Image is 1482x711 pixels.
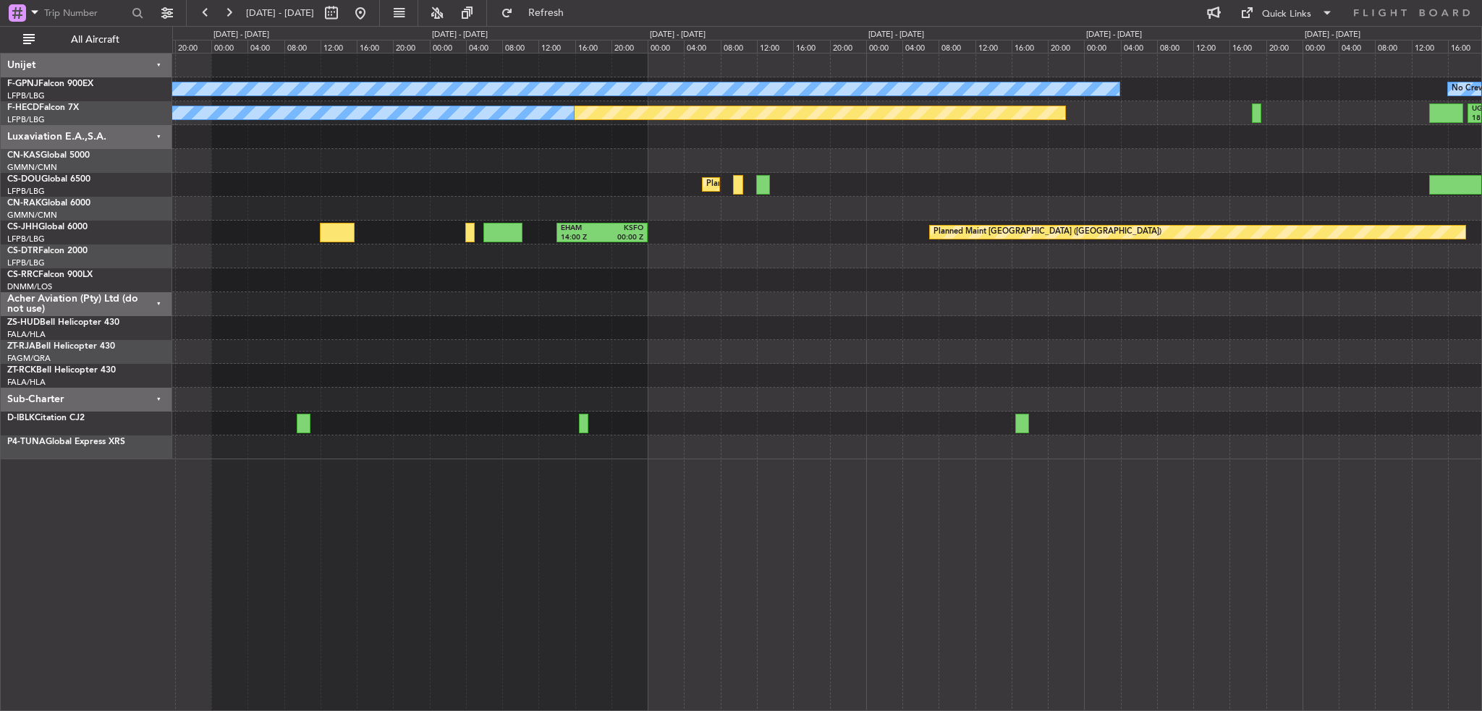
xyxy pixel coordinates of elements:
[7,103,39,112] span: F-HECD
[684,40,720,53] div: 04:00
[175,40,211,53] div: 20:00
[7,342,35,351] span: ZT-RJA
[432,29,488,41] div: [DATE] - [DATE]
[975,40,1012,53] div: 12:00
[7,281,52,292] a: DNMM/LOS
[7,223,38,231] span: CS-JHH
[284,40,321,53] div: 08:00
[247,40,284,53] div: 04:00
[721,40,757,53] div: 08:00
[7,438,125,446] a: P4-TUNAGlobal Express XRS
[7,366,116,375] a: ZT-RCKBell Helicopter 430
[7,210,57,221] a: GMMN/CMN
[430,40,466,53] div: 00:00
[7,271,38,279] span: CS-RRC
[466,40,502,53] div: 04:00
[7,199,41,208] span: CN-RAK
[38,35,153,45] span: All Aircraft
[7,175,41,184] span: CS-DOU
[7,151,41,160] span: CN-KAS
[321,40,357,53] div: 12:00
[211,40,247,53] div: 00:00
[7,366,36,375] span: ZT-RCK
[7,151,90,160] a: CN-KASGlobal 5000
[575,40,611,53] div: 16:00
[868,29,924,41] div: [DATE] - [DATE]
[1229,40,1266,53] div: 16:00
[7,186,45,197] a: LFPB/LBG
[793,40,829,53] div: 16:00
[933,221,1161,243] div: Planned Maint [GEOGRAPHIC_DATA] ([GEOGRAPHIC_DATA])
[7,175,90,184] a: CS-DOUGlobal 6500
[7,329,46,340] a: FALA/HLA
[7,414,35,422] span: D-IBLK
[757,40,793,53] div: 12:00
[7,318,119,327] a: ZS-HUDBell Helicopter 430
[7,414,85,422] a: D-IBLKCitation CJ2
[44,2,127,24] input: Trip Number
[246,7,314,20] span: [DATE] - [DATE]
[357,40,393,53] div: 16:00
[393,40,429,53] div: 20:00
[1303,40,1339,53] div: 00:00
[602,233,643,243] div: 00:00 Z
[939,40,975,53] div: 08:00
[1121,40,1157,53] div: 04:00
[7,318,40,327] span: ZS-HUD
[1339,40,1375,53] div: 04:00
[1305,29,1360,41] div: [DATE] - [DATE]
[7,80,93,88] a: F-GPNJFalcon 900EX
[16,28,157,51] button: All Aircraft
[1157,40,1193,53] div: 08:00
[830,40,866,53] div: 20:00
[1262,7,1311,22] div: Quick Links
[7,247,88,255] a: CS-DTRFalcon 2000
[1233,1,1340,25] button: Quick Links
[7,353,51,364] a: FAGM/QRA
[7,103,79,112] a: F-HECDFalcon 7X
[1086,29,1142,41] div: [DATE] - [DATE]
[1012,40,1048,53] div: 16:00
[1048,40,1084,53] div: 20:00
[502,40,538,53] div: 08:00
[7,114,45,125] a: LFPB/LBG
[1084,40,1120,53] div: 00:00
[7,438,46,446] span: P4-TUNA
[1266,40,1303,53] div: 20:00
[1375,40,1411,53] div: 08:00
[602,223,643,234] div: KSFO
[494,1,581,25] button: Refresh
[7,257,45,268] a: LFPB/LBG
[650,29,706,41] div: [DATE] - [DATE]
[7,234,45,244] a: LFPB/LBG
[7,342,115,351] a: ZT-RJABell Helicopter 430
[561,233,602,243] div: 14:00 Z
[213,29,269,41] div: [DATE] - [DATE]
[7,223,88,231] a: CS-JHHGlobal 6000
[7,247,38,255] span: CS-DTR
[7,80,38,88] span: F-GPNJ
[7,271,93,279] a: CS-RRCFalcon 900LX
[516,8,577,18] span: Refresh
[7,199,90,208] a: CN-RAKGlobal 6000
[611,40,648,53] div: 20:00
[1193,40,1229,53] div: 12:00
[648,40,684,53] div: 00:00
[902,40,939,53] div: 04:00
[706,174,934,195] div: Planned Maint [GEOGRAPHIC_DATA] ([GEOGRAPHIC_DATA])
[866,40,902,53] div: 00:00
[7,377,46,388] a: FALA/HLA
[1412,40,1448,53] div: 12:00
[7,90,45,101] a: LFPB/LBG
[538,40,575,53] div: 12:00
[7,162,57,173] a: GMMN/CMN
[561,223,602,234] div: EHAM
